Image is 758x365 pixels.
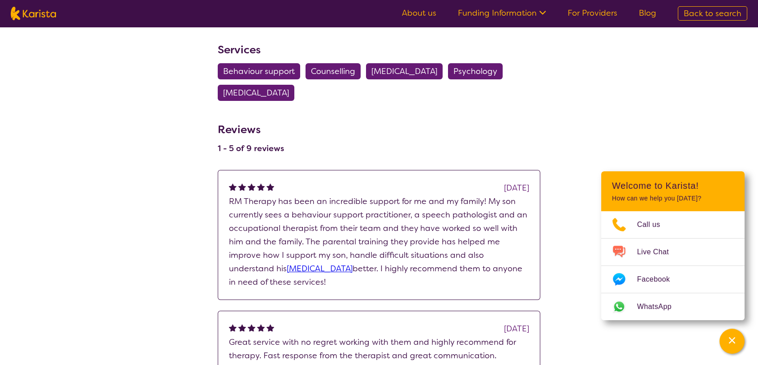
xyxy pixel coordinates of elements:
img: fullstar [267,324,274,331]
h4: 1 - 5 of 9 reviews [218,143,284,154]
a: About us [402,8,436,18]
img: fullstar [238,183,246,191]
div: [DATE] [504,181,529,195]
img: fullstar [257,324,265,331]
span: Call us [637,218,671,231]
a: Back to search [678,6,747,21]
p: Great service with no regret working with them and highly recommend for therapy. Fast response fr... [229,335,529,362]
a: Web link opens in a new tab. [601,293,745,320]
img: fullstar [248,183,255,191]
img: fullstar [229,183,237,191]
a: Psychology [448,66,508,77]
span: Facebook [637,273,680,286]
span: Live Chat [637,245,680,259]
a: [MEDICAL_DATA] [218,87,300,98]
h2: Welcome to Karista! [612,180,734,191]
h3: Reviews [218,117,284,138]
h3: Services [218,42,540,58]
span: WhatsApp [637,300,682,313]
a: [MEDICAL_DATA] [287,263,353,274]
a: For Providers [568,8,617,18]
img: fullstar [257,183,265,191]
img: Karista logo [11,7,56,20]
img: fullstar [248,324,255,331]
ul: Choose channel [601,211,745,320]
a: Counselling [306,66,366,77]
div: Channel Menu [601,171,745,320]
a: Blog [639,8,656,18]
button: Channel Menu [719,329,745,354]
a: Funding Information [458,8,546,18]
p: RM Therapy has been an incredible support for me and my family! My son currently sees a behaviour... [229,195,529,289]
img: fullstar [267,183,274,191]
a: Behaviour support [218,66,306,77]
span: Psychology [453,63,497,79]
span: [MEDICAL_DATA] [223,85,289,101]
p: How can we help you [DATE]? [612,195,734,202]
span: [MEDICAL_DATA] [371,63,437,79]
span: Back to search [684,8,741,19]
span: Behaviour support [223,63,295,79]
a: [MEDICAL_DATA] [366,66,448,77]
img: fullstar [229,324,237,331]
span: Counselling [311,63,355,79]
img: fullstar [238,324,246,331]
div: [DATE] [504,322,529,335]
